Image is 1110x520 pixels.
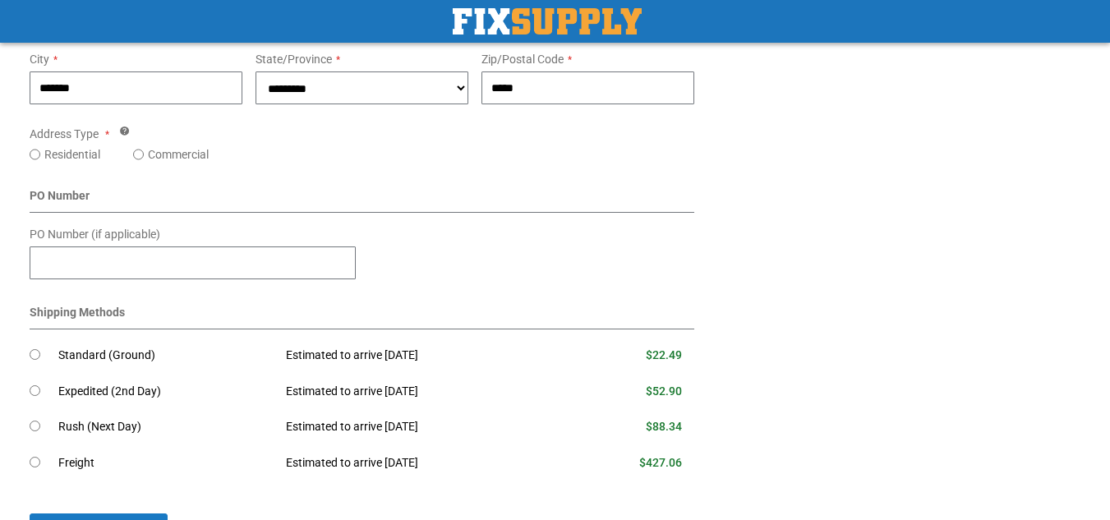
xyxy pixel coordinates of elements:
span: $52.90 [646,384,682,398]
td: Freight [58,445,274,481]
td: Estimated to arrive [DATE] [274,374,568,410]
span: PO Number (if applicable) [30,228,160,241]
a: store logo [453,8,642,35]
span: Address Type [30,127,99,140]
span: $427.06 [639,456,682,469]
td: Estimated to arrive [DATE] [274,409,568,445]
span: State/Province [256,53,332,66]
td: Estimated to arrive [DATE] [274,338,568,374]
td: Estimated to arrive [DATE] [274,445,568,481]
div: PO Number [30,187,694,213]
span: $88.34 [646,420,682,433]
div: Shipping Methods [30,304,694,329]
span: City [30,53,49,66]
td: Rush (Next Day) [58,409,274,445]
label: Commercial [148,146,209,163]
span: Zip/Postal Code [481,53,564,66]
label: Residential [44,146,100,163]
td: Expedited (2nd Day) [58,374,274,410]
img: Fix Industrial Supply [453,8,642,35]
span: $22.49 [646,348,682,361]
td: Standard (Ground) [58,338,274,374]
